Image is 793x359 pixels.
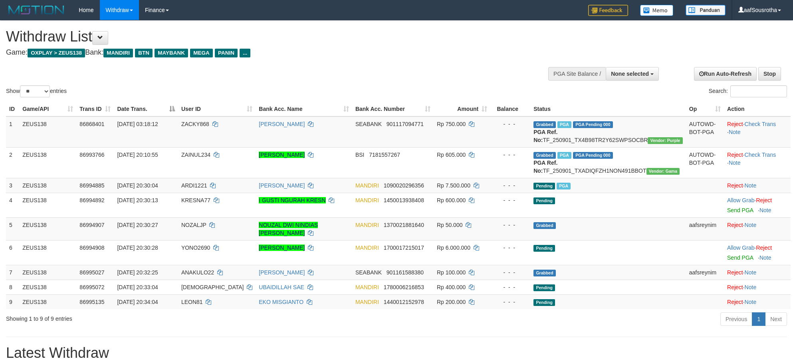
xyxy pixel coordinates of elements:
td: AUTOWD-BOT-PGA [686,147,724,178]
td: 8 [6,280,19,294]
button: None selected [606,67,659,81]
span: 86995027 [79,269,104,276]
input: Search: [730,85,787,97]
th: User ID: activate to sort column ascending [178,102,256,116]
b: PGA Ref. No: [533,129,557,143]
span: ANAKULO22 [181,269,214,276]
a: Allow Grab [727,245,754,251]
a: Note [745,284,757,290]
span: Marked by aaftanly [557,183,571,189]
a: NOUZAL DWI NINDIAS [PERSON_NAME] [259,222,318,236]
th: Bank Acc. Name: activate to sort column ascending [256,102,352,116]
td: 4 [6,193,19,217]
a: Check Trans [745,152,776,158]
span: MEGA [190,49,213,57]
div: - - - [494,244,527,252]
th: Trans ID: activate to sort column ascending [76,102,114,116]
span: ZAINUL234 [181,152,210,158]
a: I GUSTI NGURAH KRESN [259,197,325,203]
div: - - - [494,221,527,229]
span: SEABANK [355,121,382,127]
a: Send PGA [727,254,753,261]
div: - - - [494,151,527,159]
span: MANDIRI [355,245,379,251]
a: Reject [756,245,772,251]
span: Copy 1450013938408 to clipboard [384,197,424,203]
td: 7 [6,265,19,280]
a: Next [765,312,787,326]
a: [PERSON_NAME] [259,182,305,189]
span: [DATE] 20:30:28 [117,245,158,251]
a: Reject [727,284,743,290]
span: · [727,197,756,203]
a: Reject [727,269,743,276]
span: Pending [533,299,555,306]
span: Rp 50.000 [437,222,463,228]
span: · [727,245,756,251]
th: Bank Acc. Number: activate to sort column ascending [352,102,434,116]
a: UBAIDILLAH SAE [259,284,304,290]
span: Rp 600.000 [437,197,466,203]
td: ZEUS138 [19,147,76,178]
span: ARDI1221 [181,182,207,189]
span: [DATE] 20:34:04 [117,299,158,305]
a: Stop [758,67,781,81]
span: [DATE] 20:30:27 [117,222,158,228]
a: Note [745,182,757,189]
a: Note [745,269,757,276]
span: PGA Pending [573,152,613,159]
td: TF_250901_TX4B98TR2Y62SWPSOCBR [530,116,686,148]
span: Copy 7181557267 to clipboard [369,152,400,158]
span: Rp 750.000 [437,121,466,127]
select: Showentries [20,85,50,97]
a: Reject [756,197,772,203]
span: 86995072 [79,284,104,290]
a: Reject [727,152,743,158]
td: 2 [6,147,19,178]
span: Grabbed [533,152,556,159]
td: ZEUS138 [19,116,76,148]
a: [PERSON_NAME] [259,245,305,251]
div: Showing 1 to 9 of 9 entries [6,312,325,323]
span: MANDIRI [355,284,379,290]
b: PGA Ref. No: [533,160,557,174]
td: · · [724,116,791,148]
td: · [724,193,791,217]
td: ZEUS138 [19,193,76,217]
span: 86994907 [79,222,104,228]
span: Rp 7.500.000 [437,182,470,189]
span: BSI [355,152,365,158]
a: Note [729,160,741,166]
span: MAYBANK [155,49,188,57]
h1: Withdraw List [6,29,521,45]
span: MANDIRI [355,182,379,189]
a: Allow Grab [727,197,754,203]
span: Marked by aaftrukkakada [557,121,571,128]
span: Rp 100.000 [437,269,466,276]
td: · [724,178,791,193]
span: None selected [611,71,649,77]
span: MANDIRI [355,197,379,203]
td: 5 [6,217,19,240]
a: Check Trans [745,121,776,127]
th: Op: activate to sort column ascending [686,102,724,116]
div: PGA Site Balance / [548,67,606,81]
label: Show entries [6,85,67,97]
a: [PERSON_NAME] [259,152,305,158]
a: Reject [727,182,743,189]
div: - - - [494,181,527,189]
td: ZEUS138 [19,240,76,265]
td: aafsreynim [686,217,724,240]
span: MANDIRI [355,299,379,305]
td: ZEUS138 [19,294,76,309]
label: Search: [709,85,787,97]
span: [DATE] 20:33:04 [117,284,158,290]
span: Grabbed [533,222,556,229]
h4: Game: Bank: [6,49,521,57]
span: Vendor URL: https://trx31.1velocity.biz [646,168,680,175]
a: EKO MISGIANTO [259,299,303,305]
span: 86993766 [79,152,104,158]
a: Run Auto-Refresh [694,67,757,81]
span: MANDIRI [103,49,133,57]
span: MANDIRI [355,222,379,228]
